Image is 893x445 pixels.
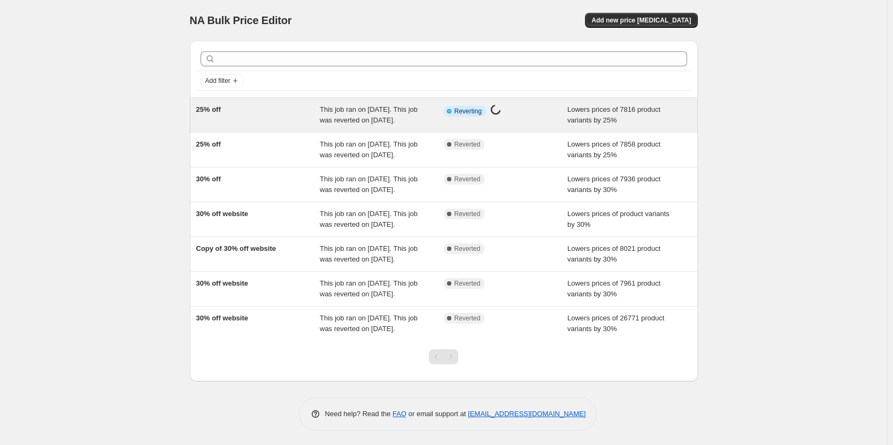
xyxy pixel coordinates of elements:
a: [EMAIL_ADDRESS][DOMAIN_NAME] [468,410,586,418]
span: Reverted [455,175,481,183]
button: Add new price [MEDICAL_DATA] [585,13,697,28]
span: Reverting [455,107,482,116]
span: Reverted [455,210,481,218]
span: Lowers prices of 7936 product variants by 30% [567,175,660,194]
span: Lowers prices of 7858 product variants by 25% [567,140,660,159]
span: Add filter [205,76,230,85]
span: Lowers prices of product variants by 30% [567,210,669,228]
span: Copy of 30% off website [196,244,276,252]
span: NA Bulk Price Editor [190,14,292,26]
span: Lowers prices of 26771 product variants by 30% [567,314,664,333]
span: or email support at [406,410,468,418]
span: This job ran on [DATE]. This job was reverted on [DATE]. [320,244,418,263]
span: Need help? Read the [325,410,393,418]
span: Add new price [MEDICAL_DATA] [591,16,691,25]
span: Reverted [455,279,481,288]
span: This job ran on [DATE]. This job was reverted on [DATE]. [320,140,418,159]
span: 25% off [196,105,221,113]
span: 30% off website [196,210,249,218]
span: Lowers prices of 8021 product variants by 30% [567,244,660,263]
span: 30% off [196,175,221,183]
button: Add filter [201,74,243,87]
span: This job ran on [DATE]. This job was reverted on [DATE]. [320,175,418,194]
span: This job ran on [DATE]. This job was reverted on [DATE]. [320,210,418,228]
span: Reverted [455,140,481,149]
span: Lowers prices of 7961 product variants by 30% [567,279,660,298]
span: This job ran on [DATE]. This job was reverted on [DATE]. [320,105,418,124]
span: 30% off website [196,314,249,322]
span: 30% off website [196,279,249,287]
span: Reverted [455,314,481,323]
span: Reverted [455,244,481,253]
span: This job ran on [DATE]. This job was reverted on [DATE]. [320,314,418,333]
span: This job ran on [DATE]. This job was reverted on [DATE]. [320,279,418,298]
nav: Pagination [429,349,458,364]
a: FAQ [392,410,406,418]
span: Lowers prices of 7816 product variants by 25% [567,105,660,124]
span: 25% off [196,140,221,148]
